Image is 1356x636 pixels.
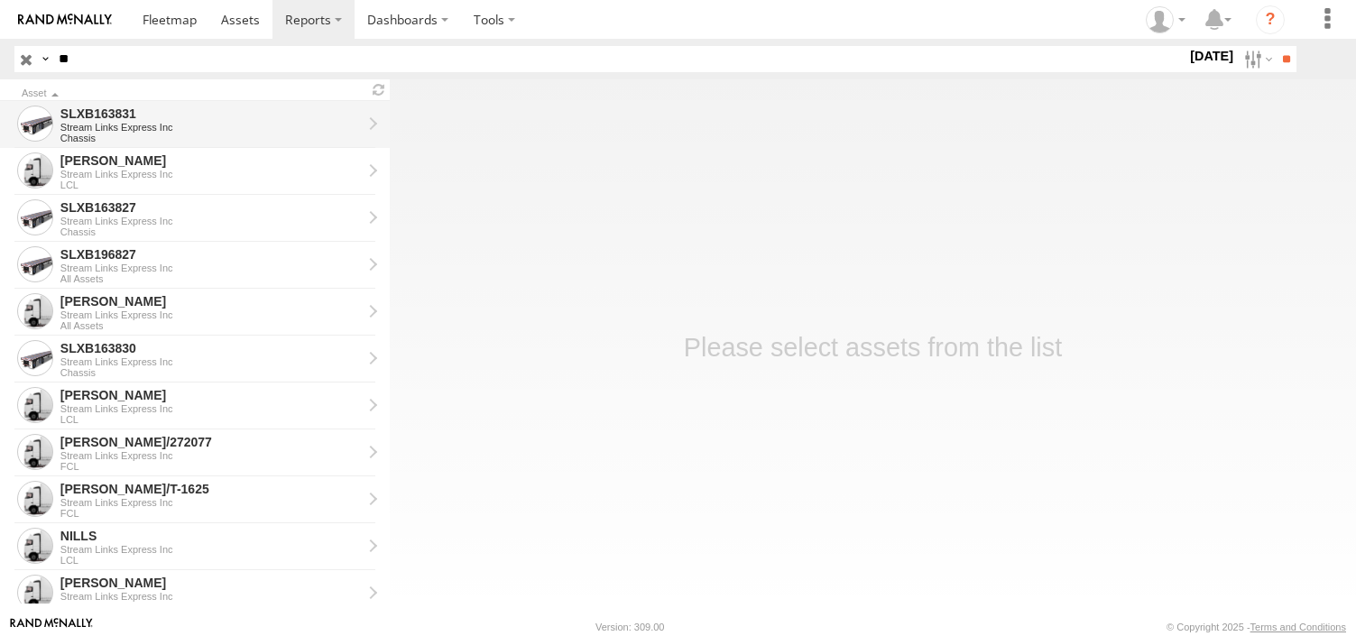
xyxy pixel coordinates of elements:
div: NILLS - View Asset History [60,528,362,544]
div: CARLOS - View Asset History [60,293,362,309]
div: SLXB163830 - View Asset History [60,340,362,356]
div: SLXB196827 - View Asset History [60,246,362,263]
div: SLXB163831 - View Asset History [60,106,362,122]
span: Refresh [368,81,390,98]
div: Version: 309.00 [595,622,664,632]
div: Stream Links Express Inc [60,122,362,133]
div: Stream Links Express Inc [60,309,362,320]
div: Stream Links Express Inc [60,591,362,602]
div: Stream Links Express Inc [60,356,362,367]
div: LARS/272077 - View Asset History [60,434,362,450]
div: Stream Links Express Inc [60,497,362,508]
div: Stream Links Express Inc [60,169,362,180]
div: LCL [60,414,362,425]
div: Stream Links Express Inc [60,450,362,461]
a: Visit our Website [10,618,93,636]
div: LCL [60,555,362,566]
label: [DATE] [1186,46,1237,66]
div: Chassis [60,367,362,378]
div: LCL [60,180,362,190]
i: ? [1256,5,1285,34]
div: Rosibel Lopez [1139,6,1192,33]
div: Click to Sort [22,89,361,98]
div: SERGIO - View Asset History [60,387,362,403]
div: LCL [60,602,362,613]
div: Stream Links Express Inc [60,544,362,555]
div: Chassis [60,226,362,237]
div: All Assets [60,273,362,284]
img: rand-logo.svg [18,14,112,26]
div: FCL [60,461,362,472]
div: Chassis [60,133,362,143]
div: Stream Links Express Inc [60,263,362,273]
div: FCL [60,508,362,519]
div: © Copyright 2025 - [1167,622,1346,632]
div: Stream Links Express Inc [60,403,362,414]
label: Search Query [38,46,52,72]
div: JOSE P - View Asset History [60,152,362,169]
label: Search Filter Options [1237,46,1276,72]
div: LUIS CAMPOS - View Asset History [60,575,362,591]
a: Terms and Conditions [1250,622,1346,632]
div: SAM/T-1625 - View Asset History [60,481,362,497]
div: All Assets [60,320,362,331]
div: SLXB163827 - View Asset History [60,199,362,216]
div: Stream Links Express Inc [60,216,362,226]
